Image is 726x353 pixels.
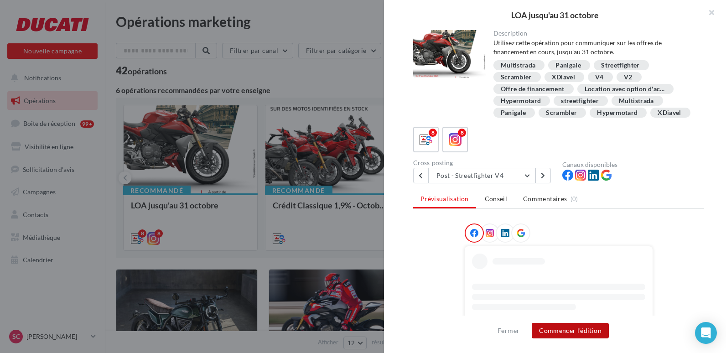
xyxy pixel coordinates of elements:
div: 8 [458,129,466,137]
span: (0) [570,195,578,202]
span: Location avec option d'ac... [585,86,665,92]
div: Panigale [555,62,581,69]
div: Open Intercom Messenger [695,322,717,344]
div: V4 [595,74,604,81]
div: Utilisez cette opération pour communiquer sur les offres de financement en cours, jusqu'au 31 oct... [493,38,697,57]
div: LOA jusqu'au 31 octobre [399,11,711,19]
span: Conseil [485,195,507,202]
div: Multistrada [619,98,654,104]
div: XDiavel [658,109,681,116]
div: Multistrada [501,62,536,69]
div: Scrambler [546,109,577,116]
div: Description [493,30,697,36]
div: XDiavel [552,74,575,81]
div: 8 [429,129,437,137]
div: Hypermotard [501,98,541,104]
div: Hypermotard [597,109,638,116]
button: Commencer l'édition [532,323,609,338]
div: Streetfighter [601,62,640,69]
button: Post - Streetfighter V4 [429,168,535,183]
div: Panigale [501,109,526,116]
div: Cross-posting [413,160,555,166]
div: streetfighter [561,98,599,104]
div: V2 [624,74,633,81]
div: Scrambler [501,74,532,81]
div: Offre de financement [501,86,565,93]
span: Commentaires [523,194,567,203]
div: Canaux disponibles [562,161,704,168]
button: Fermer [494,325,523,336]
